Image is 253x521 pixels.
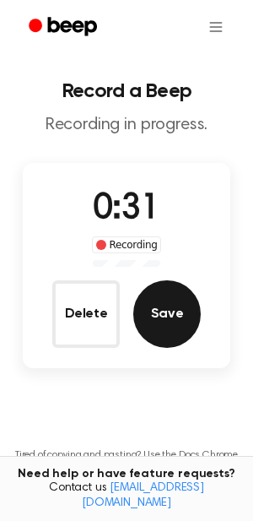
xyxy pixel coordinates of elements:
[52,280,120,348] button: Delete Audio Record
[82,482,204,509] a: [EMAIL_ADDRESS][DOMAIN_NAME]
[92,236,162,253] div: Recording
[133,280,201,348] button: Save Audio Record
[93,192,160,227] span: 0:31
[13,449,240,487] p: Tired of copying and pasting? Use the Docs Chrome Extension to insert your recordings without cop...
[196,7,236,47] button: Open menu
[13,81,240,101] h1: Record a Beep
[10,481,243,511] span: Contact us
[17,11,112,44] a: Beep
[13,115,240,136] p: Recording in progress.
